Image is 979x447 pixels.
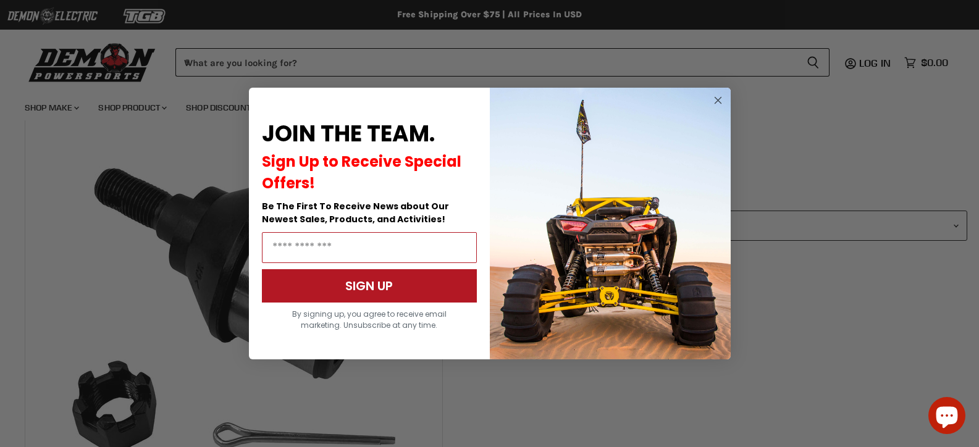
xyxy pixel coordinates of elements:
[262,232,477,263] input: Email Address
[262,151,461,193] span: Sign Up to Receive Special Offers!
[262,269,477,303] button: SIGN UP
[262,118,435,149] span: JOIN THE TEAM.
[925,397,969,437] inbox-online-store-chat: Shopify online store chat
[490,88,731,359] img: a9095488-b6e7-41ba-879d-588abfab540b.jpeg
[710,93,726,108] button: Close dialog
[292,309,447,330] span: By signing up, you agree to receive email marketing. Unsubscribe at any time.
[262,200,449,225] span: Be The First To Receive News about Our Newest Sales, Products, and Activities!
